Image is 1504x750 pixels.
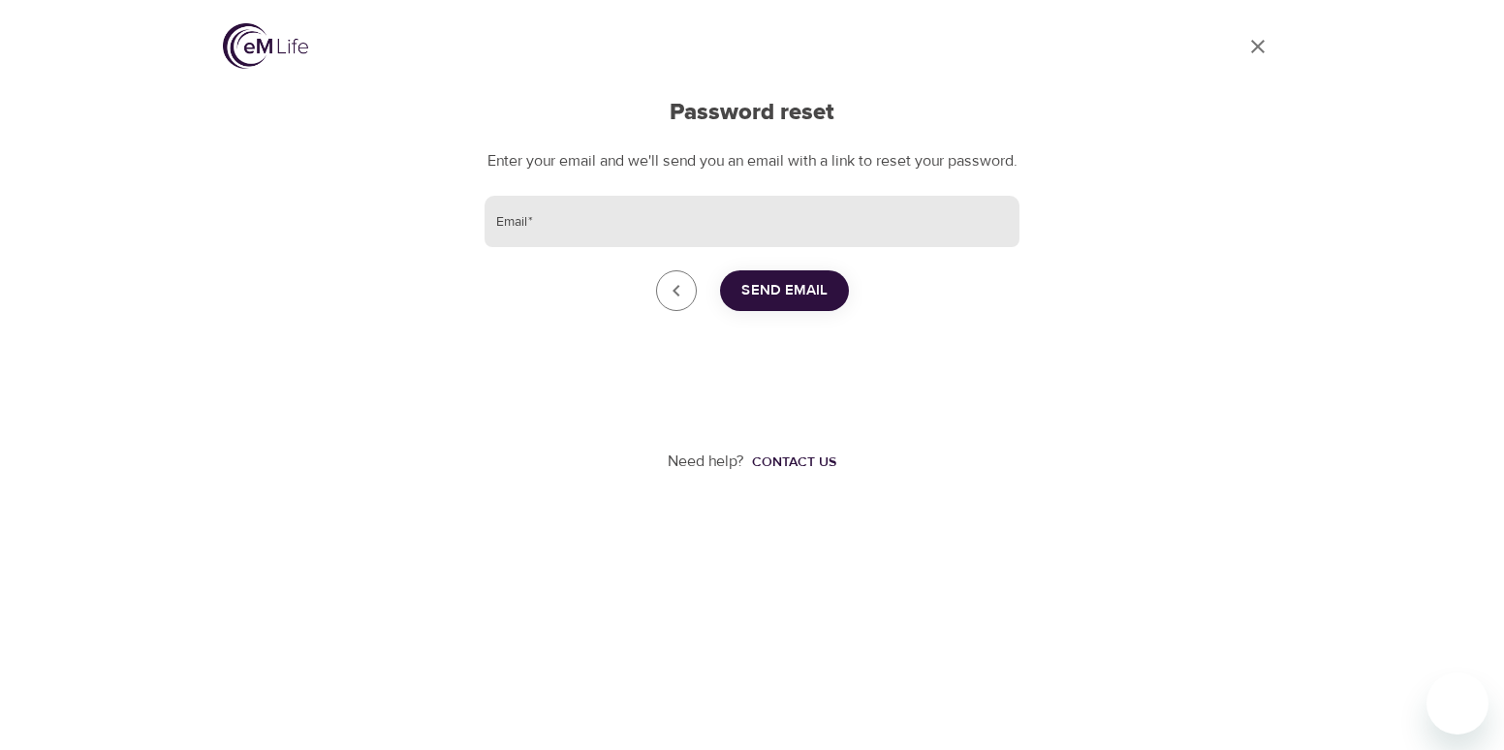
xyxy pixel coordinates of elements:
[668,451,744,473] p: Need help?
[1426,672,1488,734] iframe: Button to launch messaging window
[752,453,836,472] div: Contact us
[656,270,697,311] a: close
[223,23,308,69] img: logo
[1235,23,1281,70] a: close
[744,453,836,472] a: Contact us
[720,270,849,311] button: Send Email
[485,99,1019,127] h2: Password reset
[485,150,1019,172] p: Enter your email and we'll send you an email with a link to reset your password.
[741,278,828,303] span: Send Email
